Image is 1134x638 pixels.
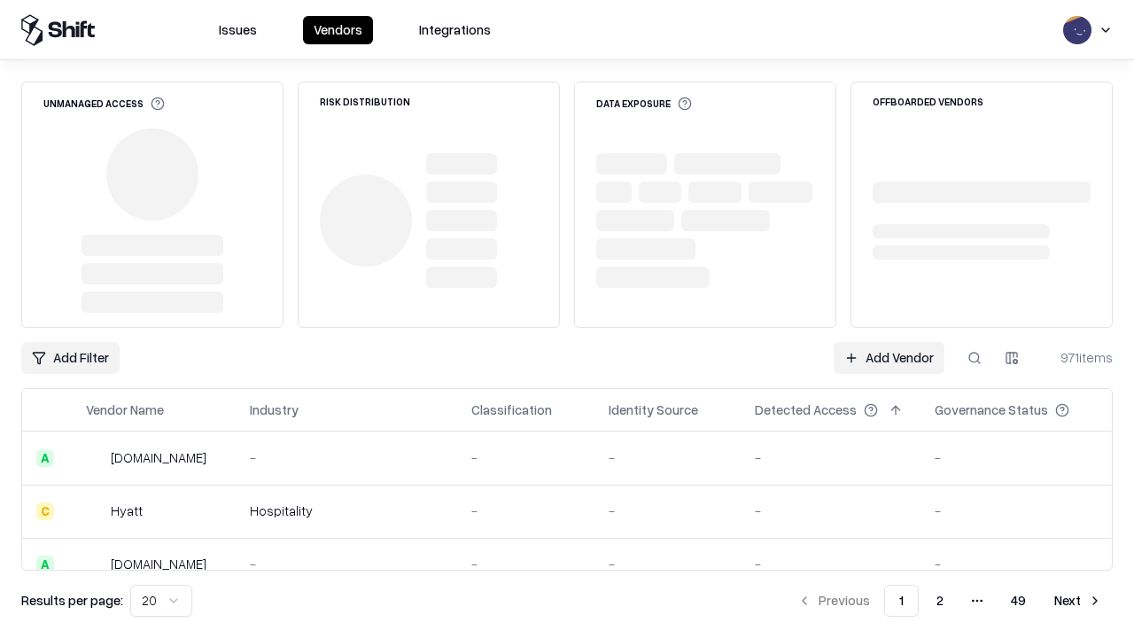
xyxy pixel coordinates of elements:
button: Next [1044,585,1113,617]
div: Hyatt [111,502,143,520]
a: Add Vendor [834,342,944,374]
div: - [250,555,443,573]
div: Vendor Name [86,401,164,419]
div: 971 items [1042,348,1113,367]
button: 2 [922,585,958,617]
nav: pagination [787,585,1113,617]
div: Identity Source [609,401,698,419]
div: Industry [250,401,299,419]
div: A [36,556,54,573]
img: Hyatt [86,502,104,520]
div: A [36,449,54,467]
div: [DOMAIN_NAME] [111,448,206,467]
p: Results per page: [21,591,123,610]
div: Data Exposure [596,97,692,111]
button: Issues [208,16,268,44]
div: - [935,555,1098,573]
div: - [935,448,1098,467]
div: Governance Status [935,401,1048,419]
img: primesec.co.il [86,556,104,573]
div: Hospitality [250,502,443,520]
div: Detected Access [755,401,857,419]
img: intrado.com [86,449,104,467]
div: - [755,555,906,573]
div: - [935,502,1098,520]
div: [DOMAIN_NAME] [111,555,206,573]
div: - [471,448,580,467]
div: - [609,555,726,573]
div: Offboarded Vendors [873,97,983,106]
button: Add Filter [21,342,120,374]
div: - [755,502,906,520]
div: - [471,555,580,573]
div: Risk Distribution [320,97,410,106]
button: Vendors [303,16,373,44]
div: - [471,502,580,520]
button: 49 [997,585,1040,617]
div: - [755,448,906,467]
div: Classification [471,401,552,419]
div: - [250,448,443,467]
div: - [609,448,726,467]
button: Integrations [408,16,501,44]
div: - [609,502,726,520]
div: C [36,502,54,520]
button: 1 [884,585,919,617]
div: Unmanaged Access [43,97,165,111]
